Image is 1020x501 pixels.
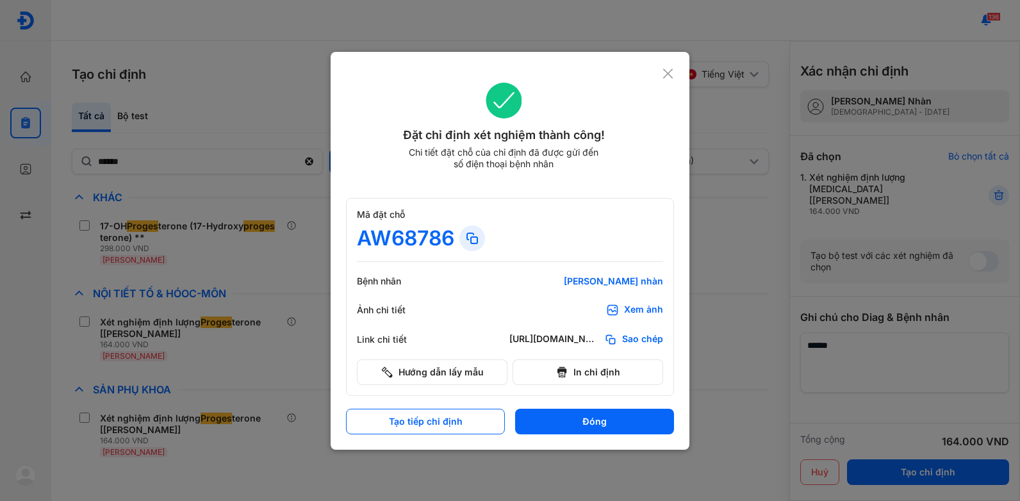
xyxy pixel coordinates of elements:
div: Mã đặt chỗ [357,209,663,220]
div: [PERSON_NAME] nhàn [509,275,663,287]
div: Xem ảnh [624,304,663,316]
div: Link chi tiết [357,334,434,345]
div: Ảnh chi tiết [357,304,434,316]
div: AW68786 [357,226,454,251]
div: Đặt chỉ định xét nghiệm thành công! [346,126,662,144]
button: In chỉ định [513,359,663,385]
span: Sao chép [622,333,663,346]
button: Tạo tiếp chỉ định [346,409,505,434]
button: Hướng dẫn lấy mẫu [357,359,507,385]
div: Chi tiết đặt chỗ của chỉ định đã được gửi đến số điện thoại bệnh nhân [403,147,604,170]
div: Bệnh nhân [357,275,434,287]
button: Đóng [515,409,674,434]
div: [URL][DOMAIN_NAME] [509,333,599,346]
